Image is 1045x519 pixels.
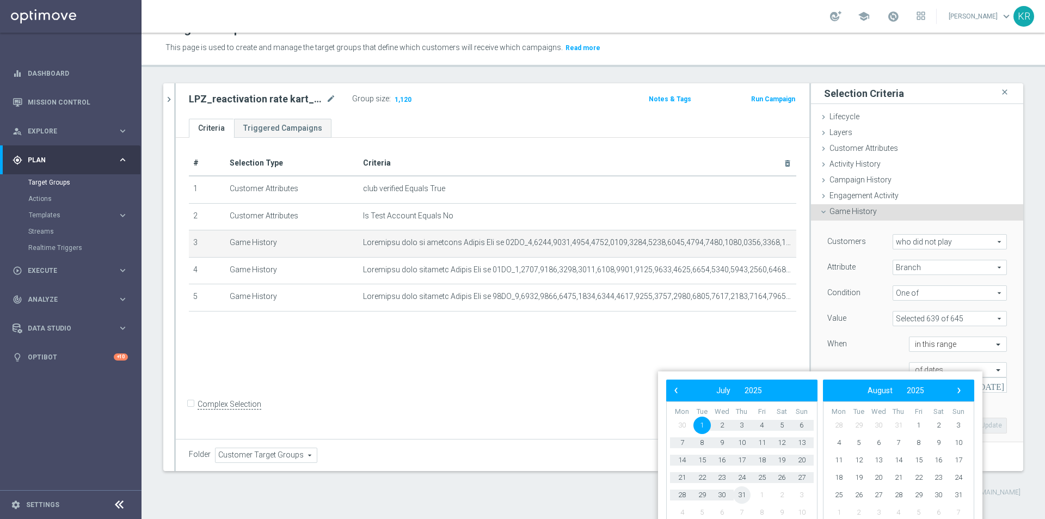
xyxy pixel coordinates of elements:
span: July [716,386,730,395]
span: 6 [793,417,810,434]
span: Analyze [28,296,118,303]
i: keyboard_arrow_right [118,155,128,165]
span: 13 [870,451,887,469]
span: 14 [890,451,907,469]
a: Actions [28,194,113,203]
span: 15 [693,451,711,469]
span: 24 [950,469,967,486]
span: club verified Equals True [363,184,445,193]
td: 3 [189,230,225,258]
span: This page is used to create and manage the target groups that define which customers will receive... [165,43,563,52]
span: 23 [713,469,730,486]
span: 23 [930,469,947,486]
i: keyboard_arrow_right [118,323,128,333]
span: 12 [850,451,868,469]
div: track_changes Analyze keyboard_arrow_right [12,295,128,304]
ng-select: in this range [909,337,1007,352]
span: 5 [773,417,790,434]
i: [DATE] [976,380,1005,390]
th: weekday [889,407,909,417]
div: lightbulb Optibot +10 [12,353,128,362]
th: weekday [791,407,812,417]
div: Realtime Triggers [28,240,140,256]
span: 13 [793,434,810,451]
label: Value [827,313,846,323]
i: keyboard_arrow_right [118,294,128,304]
span: school [858,10,870,22]
a: Settings [26,502,59,508]
span: 4 [753,417,771,434]
a: Optibot [28,343,114,371]
th: weekday [929,407,949,417]
button: play_circle_outline Execute keyboard_arrow_right [12,266,128,275]
i: delete_forever [783,159,792,168]
a: Mission Control [28,88,128,117]
a: [PERSON_NAME]keyboard_arrow_down [948,8,1013,25]
th: weekday [732,407,752,417]
span: Execute [28,267,118,274]
span: 27 [793,469,810,486]
th: weekday [692,407,712,417]
th: weekday [869,407,889,417]
span: 28 [890,486,907,504]
span: 10 [733,434,751,451]
a: Triggered Campaigns [234,119,331,138]
span: 20 [870,469,887,486]
button: person_search Explore keyboard_arrow_right [12,127,128,136]
th: Selection Type [225,151,359,176]
span: 3 [733,417,751,434]
div: Analyze [13,295,118,304]
span: Engagement Activity [829,191,899,200]
th: weekday [712,407,732,417]
span: Loremipsu dolo sitametc Adipis Eli se 98DO_9,6932,9866,6475,1834,6344,4617,9255,3757,2980,6805,76... [363,292,792,301]
span: 26 [773,469,790,486]
div: Data Studio keyboard_arrow_right [12,324,128,333]
div: Optibot [13,343,128,371]
span: 5 [850,434,868,451]
a: Criteria [189,119,234,138]
span: 1 [753,486,771,504]
span: 3 [793,486,810,504]
div: Actions [28,191,140,207]
span: August [868,386,893,395]
span: 27 [870,486,887,504]
button: [DATE] [974,377,1007,394]
a: Realtime Triggers [28,243,113,252]
span: Game History [829,207,877,216]
i: track_changes [13,295,22,304]
th: weekday [849,407,869,417]
span: 18 [753,451,771,469]
button: gps_fixed Plan keyboard_arrow_right [12,156,128,164]
button: chevron_right [163,83,174,115]
label: Condition [827,288,860,297]
span: Explore [28,128,118,135]
a: Target Groups [28,178,113,187]
span: 2 [930,417,947,434]
span: 9 [930,434,947,451]
span: Data Studio [28,325,118,332]
span: Criteria [363,158,391,167]
div: Dashboard [13,59,128,88]
bs-datepicker-navigation-view: ​ ​ ​ [826,383,966,398]
button: Templates keyboard_arrow_right [28,211,128,219]
td: Game History [225,257,359,284]
span: 25 [753,469,771,486]
span: 29 [910,486,927,504]
span: 7 [890,434,907,451]
span: 14 [673,451,691,469]
span: ‹ [669,383,683,398]
span: 7 [673,434,691,451]
span: Lifecycle [829,112,859,121]
label: Complex Selection [198,399,261,410]
span: Loremipsu dolo sitametc Adipis Eli se 01DO_1,2707,9186,3298,3011,6108,9901,9125,9633,4625,6654,53... [363,265,792,274]
th: weekday [908,407,929,417]
i: close [999,85,1010,100]
span: 11 [753,434,771,451]
h2: LPZ_reactivation rate kart_v2 [189,93,324,106]
div: Data Studio [13,323,118,333]
span: 1 [693,417,711,434]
